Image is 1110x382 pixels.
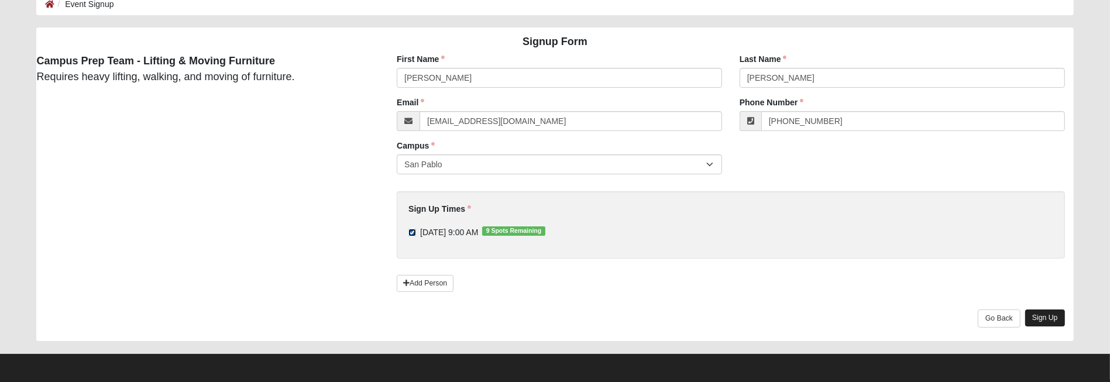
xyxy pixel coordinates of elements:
label: Sign Up Times [408,203,471,215]
span: [DATE] 9:00 AM [420,228,478,237]
span: 9 Spots Remaining [482,226,545,236]
label: First Name [397,53,445,65]
label: Campus [397,140,435,152]
label: Phone Number [740,97,804,108]
a: Sign Up [1025,309,1065,326]
div: Requires heavy lifting, walking, and moving of furniture. [28,53,379,85]
label: Email [397,97,424,108]
a: Add Person [397,275,453,292]
a: Go Back [978,309,1020,328]
strong: Campus Prep Team - Lifting & Moving Furniture [36,55,275,67]
label: Last Name [740,53,787,65]
h4: Signup Form [36,36,1073,49]
input: [DATE] 9:00 AM9 Spots Remaining [408,229,416,236]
